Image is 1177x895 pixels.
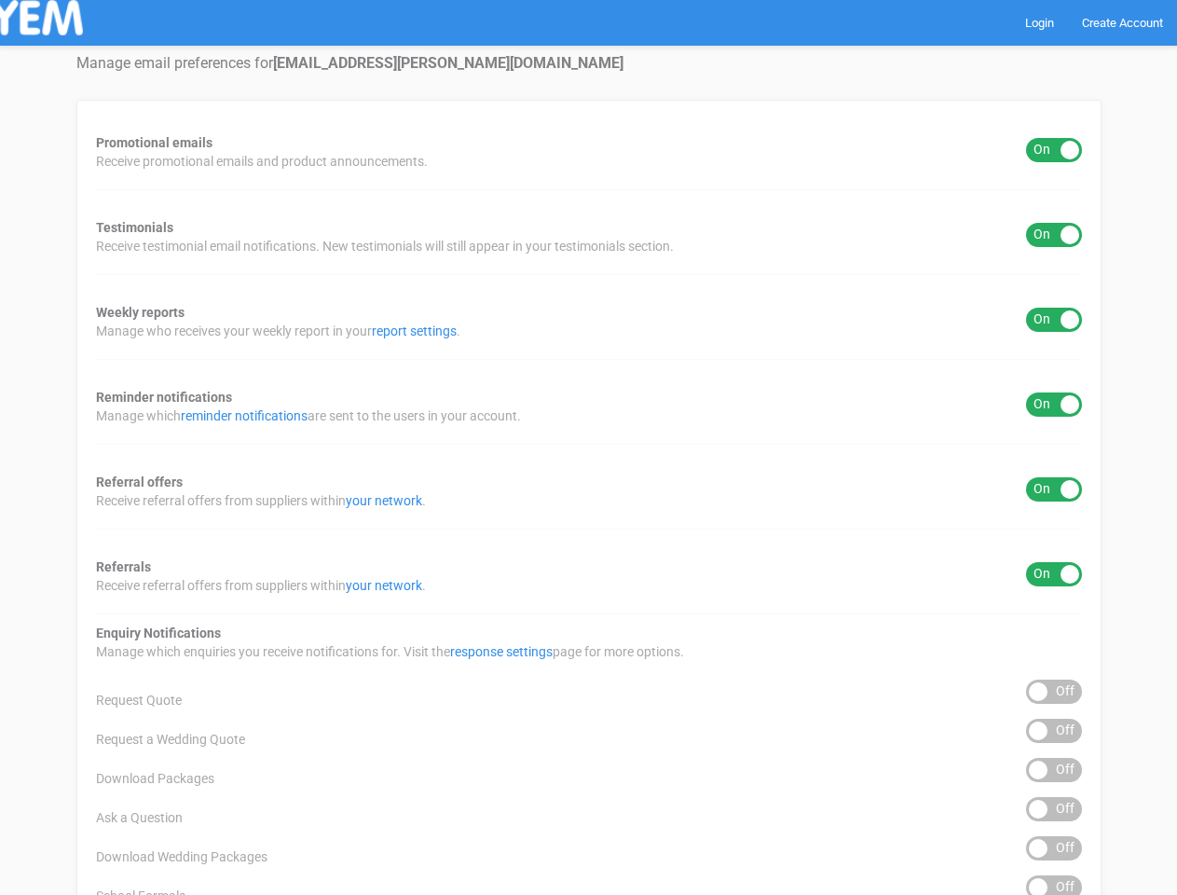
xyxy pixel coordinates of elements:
[96,220,173,235] strong: Testimonials
[96,691,182,709] span: Request Quote
[346,578,422,593] a: your network
[372,324,457,338] a: report settings
[96,559,151,574] strong: Referrals
[96,305,185,320] strong: Weekly reports
[96,152,428,171] span: Receive promotional emails and product announcements.
[96,135,212,150] strong: Promotional emails
[96,237,674,255] span: Receive testimonial email notifications. New testimonials will still appear in your testimonials ...
[96,626,221,640] strong: Enquiry Notifications
[76,55,1102,72] h4: Manage email preferences for
[96,769,214,788] span: Download Packages
[96,491,426,510] span: Receive referral offers from suppliers within .
[96,475,183,489] strong: Referral offers
[96,576,426,595] span: Receive referral offers from suppliers within .
[96,730,245,749] span: Request a Wedding Quote
[273,54,623,72] strong: [EMAIL_ADDRESS][PERSON_NAME][DOMAIN_NAME]
[96,390,232,405] strong: Reminder notifications
[96,847,267,866] span: Download Wedding Packages
[181,408,308,423] a: reminder notifications
[96,406,521,425] span: Manage which are sent to the users in your account.
[96,808,183,827] span: Ask a Question
[450,644,553,659] a: response settings
[96,642,684,661] span: Manage which enquiries you receive notifications for. Visit the page for more options.
[96,322,460,340] span: Manage who receives your weekly report in your .
[346,493,422,508] a: your network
